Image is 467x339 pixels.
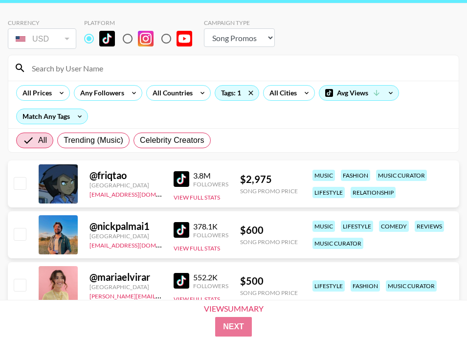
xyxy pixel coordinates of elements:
[418,290,455,327] iframe: Drift Widget Chat Controller
[17,109,88,124] div: Match Any Tags
[215,86,259,100] div: Tags: 1
[204,19,275,26] div: Campaign Type
[89,283,162,291] div: [GEOGRAPHIC_DATA]
[386,280,437,292] div: music curator
[193,282,228,290] div: Followers
[147,86,195,100] div: All Countries
[312,238,363,249] div: music curator
[240,224,298,236] div: $ 600
[240,238,298,246] div: Song Promo Price
[138,31,154,46] img: Instagram
[240,187,298,195] div: Song Promo Price
[312,221,335,232] div: music
[341,221,373,232] div: lifestyle
[8,26,76,51] div: Currency is locked to USD
[89,232,162,240] div: [GEOGRAPHIC_DATA]
[240,275,298,287] div: $ 500
[64,135,123,146] span: Trending (Music)
[215,317,252,337] button: Next
[89,181,162,189] div: [GEOGRAPHIC_DATA]
[193,222,228,231] div: 378.1K
[174,222,189,238] img: TikTok
[240,173,298,185] div: $ 2,975
[84,19,200,26] div: Platform
[26,60,453,76] input: Search by User Name
[89,189,188,198] a: [EMAIL_ADDRESS][DOMAIN_NAME]
[341,170,370,181] div: fashion
[193,171,228,181] div: 3.8M
[8,19,76,26] div: Currency
[196,304,272,313] div: View Summary
[174,171,189,187] img: TikTok
[38,135,47,146] span: All
[351,280,380,292] div: fashion
[319,86,399,100] div: Avg Views
[312,280,345,292] div: lifestyle
[379,221,409,232] div: comedy
[74,86,126,100] div: Any Followers
[89,291,234,300] a: [PERSON_NAME][EMAIL_ADDRESS][DOMAIN_NAME]
[376,170,427,181] div: music curator
[193,272,228,282] div: 552.2K
[193,231,228,239] div: Followers
[193,181,228,188] div: Followers
[312,187,345,198] div: lifestyle
[174,245,220,252] button: View Full Stats
[89,271,162,283] div: @ mariaelvirar
[177,31,192,46] img: YouTube
[351,187,396,198] div: relationship
[89,240,188,249] a: [EMAIL_ADDRESS][DOMAIN_NAME]
[174,194,220,201] button: View Full Stats
[89,169,162,181] div: @ friqtao
[10,30,74,47] div: USD
[312,170,335,181] div: music
[415,221,444,232] div: reviews
[240,289,298,296] div: Song Promo Price
[140,135,204,146] span: Celebrity Creators
[264,86,299,100] div: All Cities
[174,295,220,303] button: View Full Stats
[99,31,115,46] img: TikTok
[174,273,189,289] img: TikTok
[17,86,54,100] div: All Prices
[89,220,162,232] div: @ nickpalmai1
